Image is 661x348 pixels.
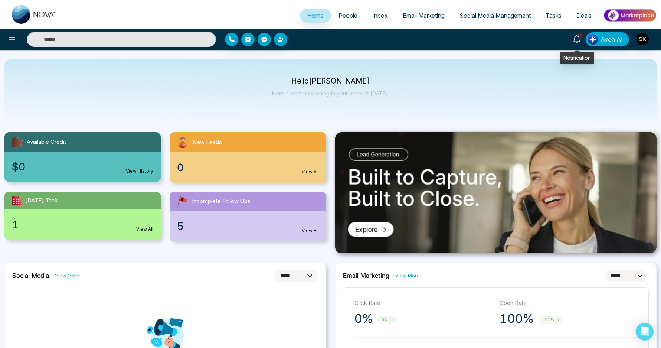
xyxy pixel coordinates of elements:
span: New Leads [193,138,222,147]
span: Email Marketing [403,12,445,19]
a: Social Media Management [452,9,538,23]
img: todayTask.svg [10,195,22,206]
span: Incomplete Follow Ups [192,197,251,206]
img: Market-place.gif [603,7,657,24]
span: [DATE] Task [25,196,58,205]
span: Home [307,12,324,19]
img: User Avatar [636,33,649,45]
span: 10+ [577,32,583,39]
a: Tasks [538,9,569,23]
img: newLeads.svg [176,135,190,149]
span: 5 [177,218,184,234]
a: Home [300,9,331,23]
img: availableCredit.svg [10,135,24,149]
p: Open Rate [500,299,637,308]
span: Deals [576,12,592,19]
p: 100% [500,311,534,326]
a: View All [302,169,319,175]
span: Tasks [546,12,562,19]
span: People [338,12,357,19]
a: Incomplete Follow Ups5View All [165,192,330,241]
a: Email Marketing [395,9,452,23]
button: Avon AI [586,32,629,46]
a: View History [126,168,153,175]
a: View All [302,227,319,234]
div: Notification [560,52,594,64]
a: Inbox [365,9,395,23]
a: 10+ [568,32,586,45]
img: followUps.svg [176,195,189,208]
a: New Leads0View All [165,132,330,183]
span: Inbox [372,12,388,19]
span: 0 [177,160,184,175]
p: 0% [354,311,373,326]
span: 0% [377,316,397,324]
span: $0 [12,159,25,175]
a: View More [395,272,420,279]
a: View More [55,272,79,279]
img: . [335,132,657,253]
h2: Email Marketing [343,272,389,279]
a: People [331,9,365,23]
span: 1 [12,217,19,232]
h2: Social Media [12,272,49,279]
div: Open Intercom Messenger [636,323,654,341]
a: Deals [569,9,599,23]
span: Avon AI [601,35,623,44]
p: Hello [PERSON_NAME] [272,78,389,84]
span: 100% [538,316,563,324]
span: Social Media Management [459,12,531,19]
p: Click Rate [354,299,492,308]
img: Lead Flow [588,34,598,45]
span: Available Credit [27,138,66,146]
img: Nova CRM Logo [12,5,56,24]
p: Here's what happening in your account [DATE]. [272,90,389,97]
a: View All [136,226,153,232]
